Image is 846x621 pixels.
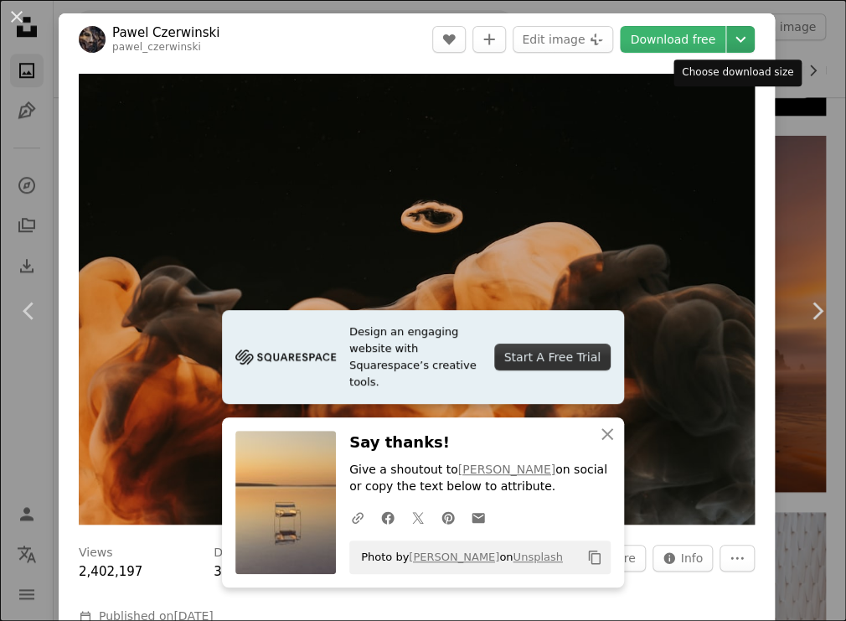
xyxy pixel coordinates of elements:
a: Next [787,230,846,391]
button: Stats about this image [653,545,714,572]
a: Share on Twitter [403,500,433,534]
button: Copy to clipboard [580,543,609,572]
button: Zoom in on this image [79,74,755,525]
a: Pawel Czerwinski [112,24,219,41]
a: Share on Facebook [373,500,403,534]
button: Add to Collection [472,26,506,53]
a: Download free [620,26,725,53]
h3: Downloads [214,545,278,561]
a: [PERSON_NAME] [409,551,499,563]
span: 32,392 [214,564,258,579]
p: Give a shoutout to on social or copy the text below to attribute. [349,462,611,495]
a: Share on Pinterest [433,500,463,534]
span: Design an engaging website with Squarespace’s creative tools. [349,323,481,391]
div: Choose download size [673,60,802,86]
button: Choose download size [726,26,755,53]
a: pawel_czerwinski [112,41,201,53]
span: 2,402,197 [79,564,142,579]
div: Start A Free Trial [494,344,611,370]
h3: Views [79,545,113,561]
button: Edit image [513,26,613,53]
button: Like [432,26,466,53]
a: Share over email [463,500,493,534]
img: white and black bird on water [79,74,755,525]
img: file-1705255347840-230a6ab5bca9image [235,344,336,370]
a: Design an engaging website with Squarespace’s creative tools.Start A Free Trial [222,310,624,404]
span: Photo by on [353,544,563,571]
a: Unsplash [513,551,562,563]
img: Go to Pawel Czerwinski's profile [79,26,106,53]
span: Info [681,546,704,571]
button: More Actions [720,545,755,572]
a: [PERSON_NAME] [458,463,555,476]
h3: Say thanks! [349,431,611,455]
